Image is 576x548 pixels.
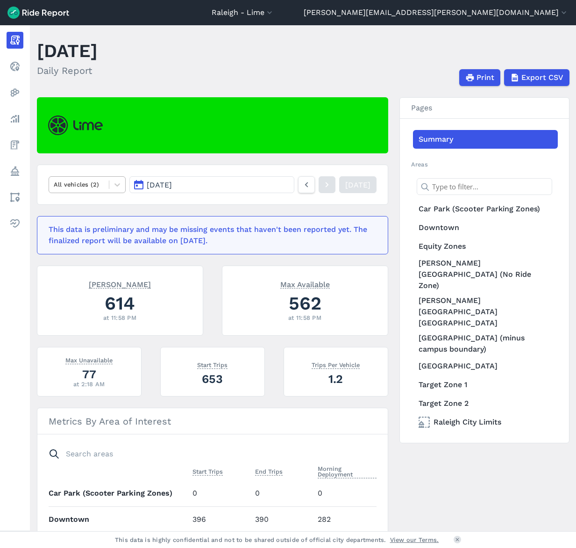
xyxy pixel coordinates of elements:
th: Downtown [49,506,189,532]
input: Search areas [43,446,371,462]
h3: Pages [400,98,569,119]
h1: [DATE] [37,38,98,64]
td: 0 [314,481,377,506]
button: Morning Deployment [318,463,377,480]
td: 0 [189,481,251,506]
a: [GEOGRAPHIC_DATA] [413,357,558,375]
a: Target Zone 2 [413,394,558,413]
a: Downtown [413,218,558,237]
img: Ride Report [7,7,69,19]
a: Areas [7,189,23,206]
button: Start Trips [192,466,223,477]
a: Raleigh City Limits [413,413,558,432]
span: Start Trips [197,360,228,369]
a: [DATE] [339,176,377,193]
div: 653 [172,371,253,387]
div: This data is preliminary and may be missing events that haven't been reported yet. The finalized ... [49,224,371,246]
a: Report [7,32,23,49]
input: Type to filter... [417,178,552,195]
h2: Areas [411,160,558,169]
button: [DATE] [129,176,294,193]
a: Heatmaps [7,84,23,101]
td: 396 [189,506,251,532]
td: 282 [314,506,377,532]
button: End Trips [255,466,283,477]
a: Equity Zones [413,237,558,256]
div: 77 [49,366,130,382]
a: Summary [413,130,558,149]
button: Print [459,69,500,86]
th: Car Park (Scooter Parking Zones) [49,481,189,506]
h2: Daily Report [37,64,98,78]
span: Print [476,72,494,83]
span: Start Trips [192,466,223,476]
span: Max Available [280,279,330,288]
h3: Metrics By Area of Interest [37,408,388,434]
a: [GEOGRAPHIC_DATA] (minus campus boundary) [413,331,558,357]
img: Lime [48,115,103,135]
a: Realtime [7,58,23,75]
a: View our Terms. [390,535,439,544]
div: at 2:18 AM [49,380,130,389]
div: 562 [234,290,377,316]
a: [PERSON_NAME][GEOGRAPHIC_DATA] [GEOGRAPHIC_DATA] [413,293,558,331]
span: [PERSON_NAME] [89,279,151,288]
div: at 11:58 PM [49,313,192,322]
a: Fees [7,137,23,153]
span: Max Unavailable [65,355,113,364]
button: Raleigh - Lime [212,7,274,18]
a: [PERSON_NAME][GEOGRAPHIC_DATA] (No Ride Zone) [413,256,558,293]
span: [DATE] [147,180,172,189]
td: 390 [251,506,314,532]
span: Export CSV [521,72,563,83]
button: Export CSV [504,69,569,86]
a: Car Park (Scooter Parking Zones) [413,200,558,218]
a: Health [7,215,23,232]
span: Trips Per Vehicle [312,360,360,369]
a: Target Zone 1 [413,375,558,394]
div: 1.2 [295,371,377,387]
td: 0 [251,481,314,506]
div: at 11:58 PM [234,313,377,322]
button: [PERSON_NAME][EMAIL_ADDRESS][PERSON_NAME][DOMAIN_NAME] [304,7,569,18]
a: Policy [7,163,23,180]
a: Analyze [7,110,23,127]
span: Morning Deployment [318,463,377,478]
span: End Trips [255,466,283,476]
div: 614 [49,290,192,316]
